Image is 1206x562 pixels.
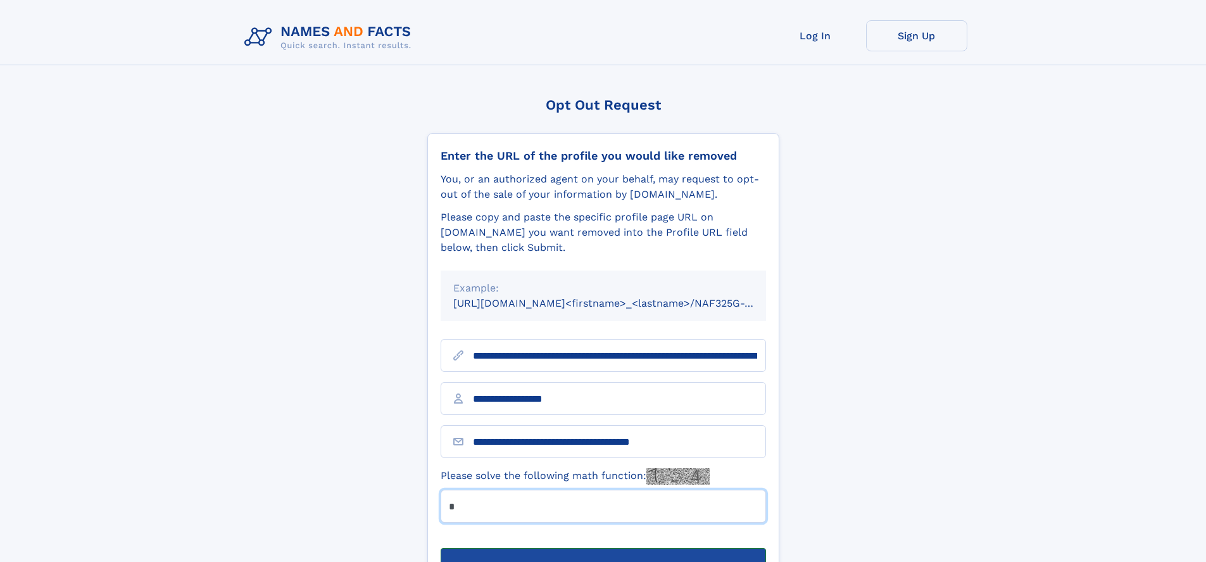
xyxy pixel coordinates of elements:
[453,297,790,309] small: [URL][DOMAIN_NAME]<firstname>_<lastname>/NAF325G-xxxxxxxx
[441,210,766,255] div: Please copy and paste the specific profile page URL on [DOMAIN_NAME] you want removed into the Pr...
[453,281,753,296] div: Example:
[441,149,766,163] div: Enter the URL of the profile you would like removed
[441,468,710,485] label: Please solve the following math function:
[239,20,422,54] img: Logo Names and Facts
[765,20,866,51] a: Log In
[866,20,967,51] a: Sign Up
[427,97,779,113] div: Opt Out Request
[441,172,766,202] div: You, or an authorized agent on your behalf, may request to opt-out of the sale of your informatio...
